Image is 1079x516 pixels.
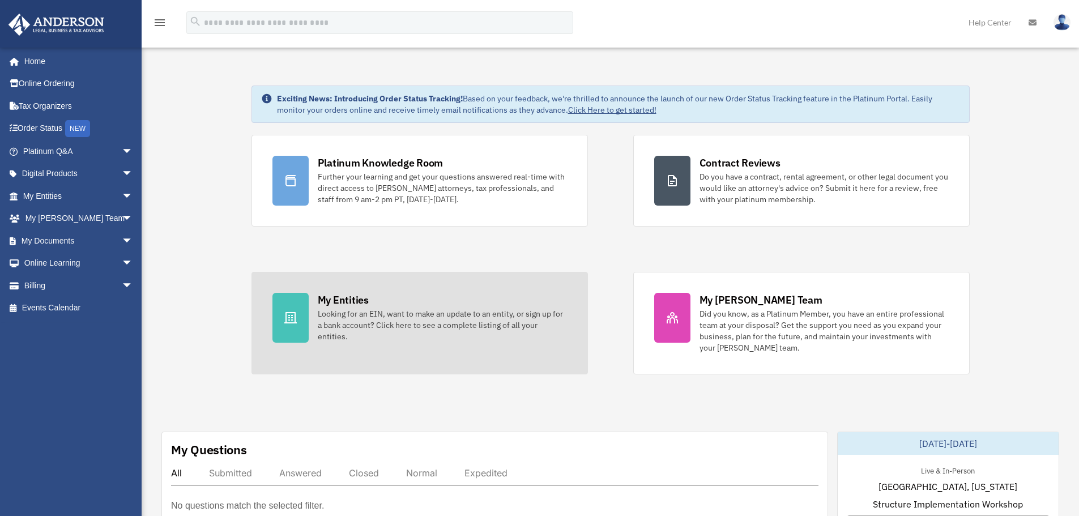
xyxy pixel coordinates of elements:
[912,464,984,476] div: Live & In-Person
[171,441,247,458] div: My Questions
[153,16,167,29] i: menu
[251,272,588,374] a: My Entities Looking for an EIN, want to make an update to an entity, or sign up for a bank accoun...
[318,293,369,307] div: My Entities
[700,308,949,353] div: Did you know, as a Platinum Member, you have an entire professional team at your disposal? Get th...
[318,171,567,205] div: Further your learning and get your questions answered real-time with direct access to [PERSON_NAM...
[5,14,108,36] img: Anderson Advisors Platinum Portal
[406,467,437,479] div: Normal
[873,497,1023,511] span: Structure Implementation Workshop
[122,229,144,253] span: arrow_drop_down
[700,156,781,170] div: Contract Reviews
[122,207,144,231] span: arrow_drop_down
[838,432,1059,455] div: [DATE]-[DATE]
[8,140,150,163] a: Platinum Q&Aarrow_drop_down
[464,467,507,479] div: Expedited
[8,95,150,117] a: Tax Organizers
[1054,14,1071,31] img: User Pic
[8,50,144,73] a: Home
[122,163,144,186] span: arrow_drop_down
[8,297,150,319] a: Events Calendar
[122,185,144,208] span: arrow_drop_down
[8,163,150,185] a: Digital Productsarrow_drop_down
[8,229,150,252] a: My Documentsarrow_drop_down
[209,467,252,479] div: Submitted
[8,117,150,140] a: Order StatusNEW
[279,467,322,479] div: Answered
[277,93,960,116] div: Based on your feedback, we're thrilled to announce the launch of our new Order Status Tracking fe...
[171,498,324,514] p: No questions match the selected filter.
[171,467,182,479] div: All
[318,156,443,170] div: Platinum Knowledge Room
[8,207,150,230] a: My [PERSON_NAME] Teamarrow_drop_down
[568,105,656,115] a: Click Here to get started!
[878,480,1017,493] span: [GEOGRAPHIC_DATA], [US_STATE]
[8,73,150,95] a: Online Ordering
[122,252,144,275] span: arrow_drop_down
[700,171,949,205] div: Do you have a contract, rental agreement, or other legal document you would like an attorney's ad...
[633,272,970,374] a: My [PERSON_NAME] Team Did you know, as a Platinum Member, you have an entire professional team at...
[65,120,90,137] div: NEW
[189,15,202,28] i: search
[8,185,150,207] a: My Entitiesarrow_drop_down
[251,135,588,227] a: Platinum Knowledge Room Further your learning and get your questions answered real-time with dire...
[153,20,167,29] a: menu
[122,274,144,297] span: arrow_drop_down
[8,274,150,297] a: Billingarrow_drop_down
[8,252,150,275] a: Online Learningarrow_drop_down
[122,140,144,163] span: arrow_drop_down
[633,135,970,227] a: Contract Reviews Do you have a contract, rental agreement, or other legal document you would like...
[277,93,463,104] strong: Exciting News: Introducing Order Status Tracking!
[700,293,822,307] div: My [PERSON_NAME] Team
[349,467,379,479] div: Closed
[318,308,567,342] div: Looking for an EIN, want to make an update to an entity, or sign up for a bank account? Click her...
